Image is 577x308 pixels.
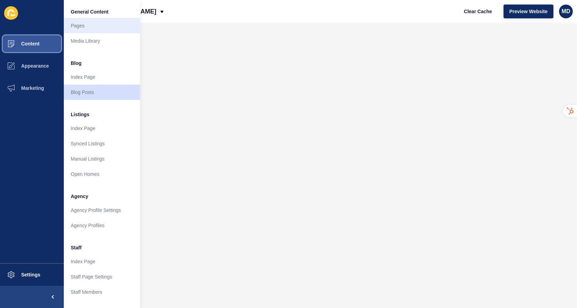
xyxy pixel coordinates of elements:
button: Clear Cache [458,5,498,18]
a: Staff Page Settings [64,269,140,284]
button: Preview Website [503,5,553,18]
a: Manual Listings [64,151,140,166]
span: Staff [71,244,81,251]
a: Agency Profile Settings [64,203,140,218]
span: Agency [71,193,88,200]
a: Agency Profiles [64,218,140,233]
a: Index Page [64,254,140,269]
span: General Content [71,8,109,15]
a: Index Page [64,121,140,136]
span: Preview Website [509,8,548,15]
a: Pages [64,18,140,33]
a: Synced Listings [64,136,140,151]
span: Listings [71,111,89,118]
span: Clear Cache [464,8,492,15]
a: Staff Members [64,284,140,300]
span: Blog [71,60,81,67]
a: Open Homes [64,166,140,182]
a: Media Library [64,33,140,49]
span: MD [562,8,570,15]
a: Index Page [64,69,140,85]
a: Blog Posts [64,85,140,100]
